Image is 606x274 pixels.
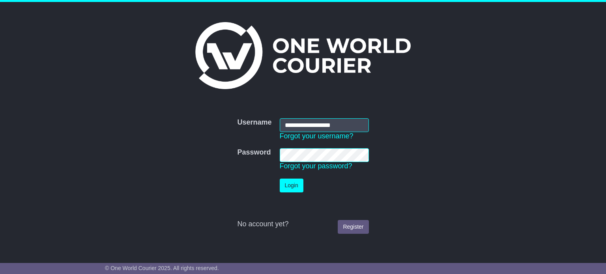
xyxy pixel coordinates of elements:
[280,132,353,140] a: Forgot your username?
[195,22,411,89] img: One World
[280,162,352,170] a: Forgot your password?
[280,179,303,192] button: Login
[237,148,271,157] label: Password
[105,265,219,271] span: © One World Courier 2025. All rights reserved.
[237,220,368,229] div: No account yet?
[338,220,368,234] a: Register
[237,118,271,127] label: Username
